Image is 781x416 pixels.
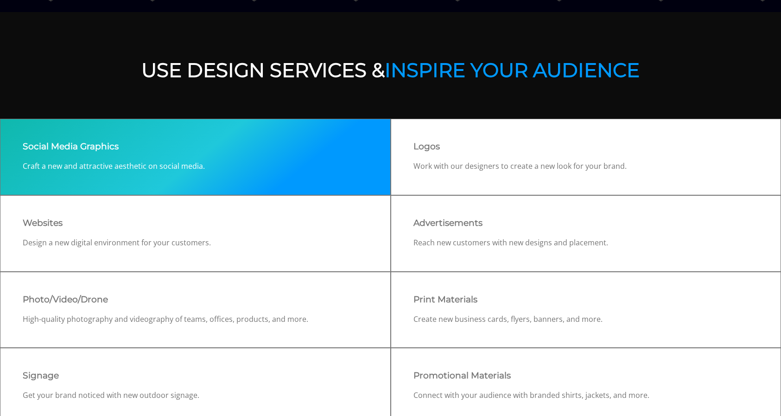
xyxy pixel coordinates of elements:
[23,314,368,326] p: High-quality photography and videography of teams, offices, products, and more.
[23,237,368,249] p: Design a new digital environment for your customers.
[413,371,759,381] h3: Promotional Materials
[413,294,759,305] h3: Print Materials
[23,141,368,152] h3: Social Media Graphics
[413,160,759,173] p: Work with our designers to create a new look for your brand.
[23,390,368,402] p: Get your brand noticed with new outdoor signage.
[735,371,781,416] iframe: Chat Widget
[413,314,759,326] p: Create new business cards, flyers, banners, and more.
[413,237,759,249] p: Reach new customers with new designs and placement.
[23,160,368,173] p: Craft a new and attractive aesthetic on social media.
[413,141,759,152] h3: Logos
[23,371,368,381] h3: Signage
[413,390,759,402] p: Connect with your audience with branded shirts, jackets, and more.
[23,294,368,305] h3: Photo/Video/Drone
[23,218,368,228] h3: Websites
[385,58,640,82] span: Inspire Your Audience
[413,218,759,228] h3: Advertisements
